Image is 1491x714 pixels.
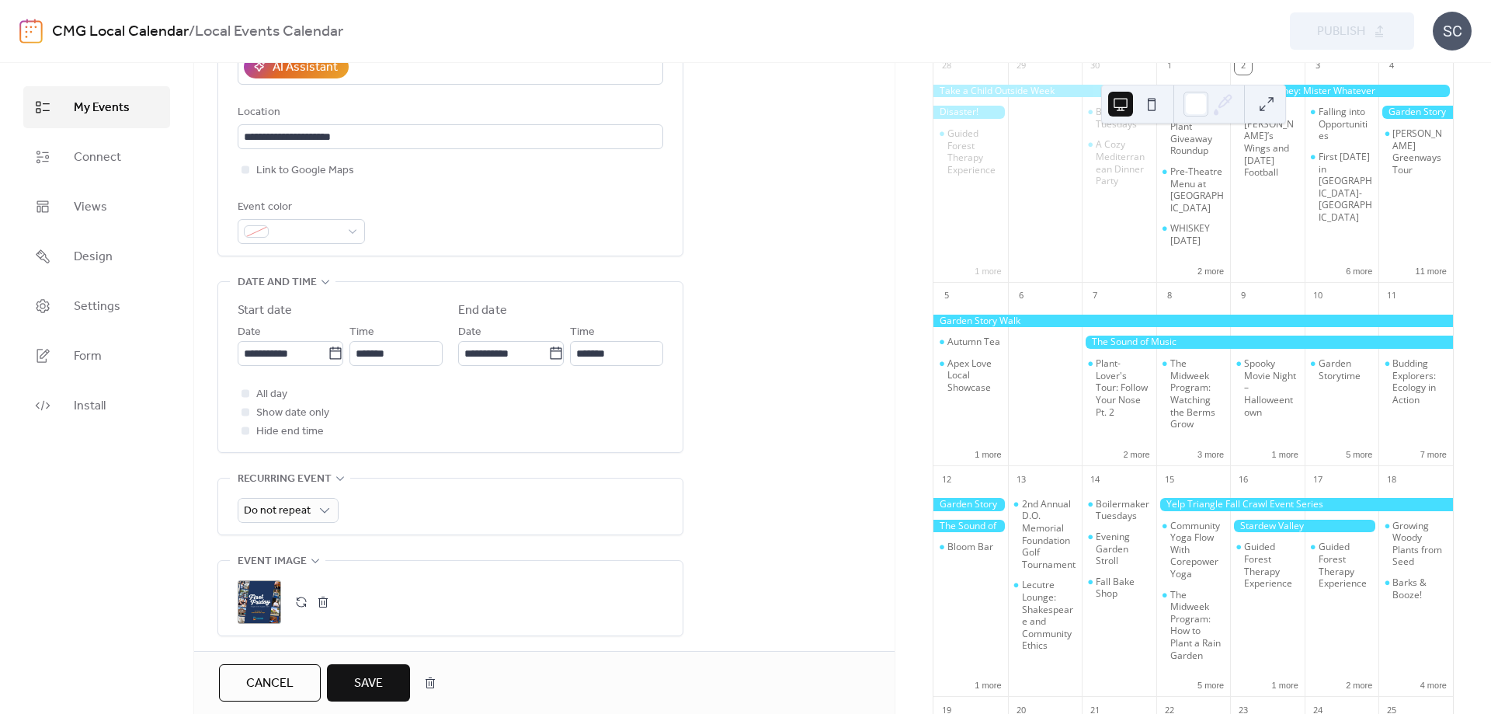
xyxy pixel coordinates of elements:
div: Guided Forest Therapy Experience [933,127,1008,176]
div: 1 [1161,57,1178,75]
span: Event image [238,552,307,571]
button: Cancel [219,664,321,702]
span: Form [74,347,102,366]
div: Evening Garden Stroll [1096,531,1150,567]
img: logo [19,19,43,44]
div: Garden Story Walk [1378,106,1453,119]
div: Apex Love Local Showcase [947,357,1002,394]
a: Install [23,385,170,427]
div: The Sound of Music [933,520,1008,533]
div: Guided Forest Therapy Experience [1244,541,1298,589]
span: Cancel [246,674,294,693]
div: WHISKEY WEDNESDAY [1156,222,1231,246]
div: 8 [1161,287,1178,305]
div: 3 [1309,57,1326,75]
button: 2 more [1117,447,1156,460]
span: Date and time [238,273,317,292]
div: 4 [1383,57,1400,75]
div: Boilermaker Tuesdays [1082,498,1156,522]
div: 16 [1235,471,1252,488]
div: 9 [1235,287,1252,305]
div: 7 [1086,287,1103,305]
span: All day [256,385,287,404]
div: Pre-Theatre Menu at [GEOGRAPHIC_DATA] [1170,165,1225,214]
b: Local Events Calendar [195,17,343,47]
div: Spooky Movie Night – Halloweentown [1230,357,1305,418]
div: Event color [238,198,362,217]
div: Yelp Triangle Fall Crawl Event Series [1156,498,1453,511]
div: Barks & Booze! [1392,576,1447,601]
div: Boilermaker Tuesdays [1096,106,1150,130]
div: The Midweek Program: Watching the Berms Grow [1170,357,1225,430]
div: The Midweek Program: Watching the Berms Grow [1156,357,1231,430]
div: Stardew Valley [1230,520,1378,533]
button: Save [327,664,410,702]
a: CMG Local Calendar [52,17,189,47]
div: Plant-Lover's Tour: Follow Your Nose Pt. 2 [1082,357,1156,418]
span: Date [238,323,261,342]
span: Settings [74,298,120,316]
div: 29 [1013,57,1030,75]
span: Install [74,397,106,416]
div: 6 [1013,287,1030,305]
div: Autumn Tea [933,336,1008,348]
div: The Midweek Program: How to Plant a Rain Garden [1170,589,1225,662]
span: Connect [74,148,121,167]
a: Design [23,235,170,277]
button: AI Assistant [244,55,349,78]
div: Bloom Bar [947,541,993,553]
button: 6 more [1340,263,1378,277]
div: Plant-Lover's Tour: Follow Your Nose Pt. 2 [1096,357,1150,418]
span: Recurring event [238,470,332,489]
div: First [DATE] in [GEOGRAPHIC_DATA]-[GEOGRAPHIC_DATA] [1319,151,1373,224]
span: Show date only [256,404,329,423]
div: Budding Explorers: Ecology in Action [1392,357,1447,406]
button: 3 more [1191,447,1230,460]
div: ; [238,580,281,624]
div: Community Yoga Flow With Corepower Yoga [1170,520,1225,580]
button: 4 more [1414,677,1453,691]
div: Guided Forest Therapy Experience [947,127,1002,176]
div: Garden Storytime [1305,357,1379,381]
div: Bloom Bar [933,541,1008,553]
a: Connect [23,136,170,178]
span: Time [349,323,374,342]
div: WHISKEY [DATE] [1170,222,1225,246]
div: 28 [938,57,955,75]
div: Apex Love Local Showcase [933,357,1008,394]
div: 30 [1086,57,1103,75]
div: Autumn Tea [947,336,1000,348]
a: Form [23,335,170,377]
div: 2 [1235,57,1252,75]
button: 2 more [1340,677,1378,691]
div: Growing Woody Plants from Seed [1378,520,1453,568]
div: Barks & Booze! [1378,576,1453,601]
button: 5 more [1191,677,1230,691]
div: 15 [1161,471,1178,488]
span: Date [458,323,481,342]
div: 5 [938,287,955,305]
div: Boilermaker Tuesdays [1082,106,1156,130]
div: 10 [1309,287,1326,305]
span: Time [570,323,595,342]
span: Views [74,198,107,217]
button: 1 more [1266,447,1305,460]
span: Link to Google Maps [256,162,354,180]
div: First Friday in Downtown Fuquay-Varina [1305,151,1379,224]
div: Falling into Opportunities [1305,106,1379,142]
span: Design [74,248,113,266]
button: 5 more [1340,447,1378,460]
a: Views [23,186,170,228]
div: Cary Greenways Tour [1378,127,1453,176]
div: Garden Storytime [1319,357,1373,381]
div: Guided Forest Therapy Experience [1319,541,1373,589]
div: A Cozy Mediterranean Dinner Party [1082,138,1156,186]
div: 17 [1309,471,1326,488]
div: Start date [238,301,292,320]
div: Free [PERSON_NAME]’s Wings and [DATE] Football [1244,106,1298,179]
div: Location [238,103,660,122]
div: 11 [1383,287,1400,305]
div: 14 [1086,471,1103,488]
div: 13 [1013,471,1030,488]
